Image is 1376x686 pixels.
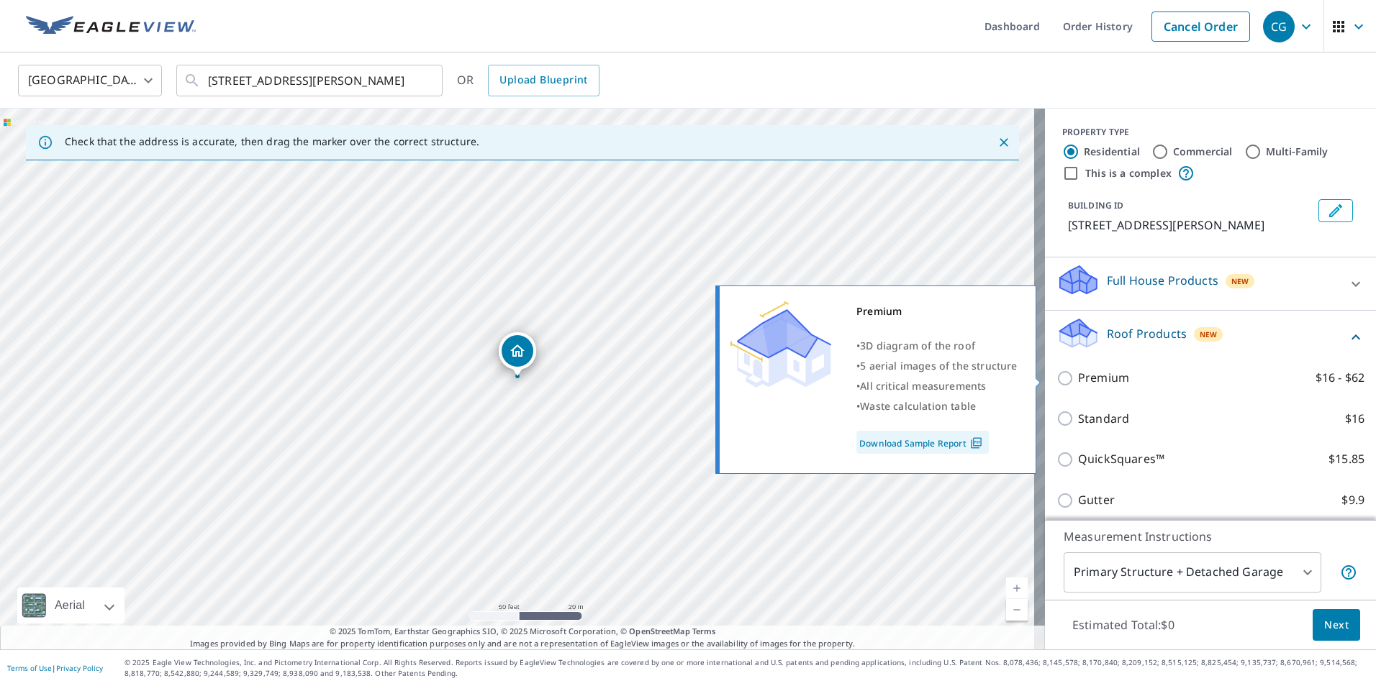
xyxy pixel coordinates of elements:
[1078,450,1164,468] p: QuickSquares™
[856,376,1018,396] div: •
[1084,145,1140,159] label: Residential
[1064,552,1321,593] div: Primary Structure + Detached Garage
[1231,275,1249,287] span: New
[488,65,599,96] a: Upload Blueprint
[692,626,716,636] a: Terms
[856,396,1018,416] div: •
[1056,263,1364,304] div: Full House ProductsNew
[457,65,599,96] div: OR
[1266,145,1329,159] label: Multi-Family
[1078,410,1129,428] p: Standard
[1056,316,1364,357] div: Roof ProductsNew
[860,399,976,413] span: Waste calculation table
[1151,12,1250,42] a: Cancel Order
[7,663,52,673] a: Terms of Use
[499,71,587,89] span: Upload Blueprint
[1068,199,1123,211] p: BUILDING ID
[7,664,103,672] p: |
[1329,450,1364,468] p: $15.85
[1068,216,1313,234] p: [STREET_ADDRESS][PERSON_NAME]
[1345,410,1364,428] p: $16
[26,16,196,37] img: EV Logo
[1107,272,1218,289] p: Full House Products
[1263,11,1295,42] div: CG
[1006,599,1028,621] a: Current Level 19, Zoom Out
[860,379,986,393] span: All critical measurements
[65,135,479,148] p: Check that the address is accurate, then drag the marker over the correct structure.
[499,332,536,377] div: Dropped pin, building 1, Residential property, 2003 Lucina Ave Pittsburgh, PA 15210
[1064,528,1357,545] p: Measurement Instructions
[1173,145,1233,159] label: Commercial
[1316,369,1364,387] p: $16 - $62
[1200,329,1218,340] span: New
[17,587,125,623] div: Aerial
[1340,564,1357,581] span: Your report will include the primary structure and a detached garage if one exists.
[1006,577,1028,599] a: Current Level 19, Zoom In
[1078,369,1129,387] p: Premium
[1061,609,1186,641] p: Estimated Total: $0
[856,336,1018,356] div: •
[50,587,89,623] div: Aerial
[1313,609,1360,641] button: Next
[629,626,689,636] a: OpenStreetMap
[208,60,413,101] input: Search by address or latitude-longitude
[1085,166,1172,180] label: This is a complex
[56,663,103,673] a: Privacy Policy
[18,60,162,101] div: [GEOGRAPHIC_DATA]
[995,133,1013,152] button: Close
[856,431,989,454] a: Download Sample Report
[1324,616,1349,634] span: Next
[1062,126,1359,139] div: PROPERTY TYPE
[856,301,1018,321] div: Premium
[125,657,1369,679] p: © 2025 Eagle View Technologies, Inc. and Pictometry International Corp. All Rights Reserved. Repo...
[730,301,831,388] img: Premium
[1318,199,1353,222] button: Edit building 1
[860,339,975,352] span: 3D diagram of the roof
[1341,491,1364,509] p: $9.9
[330,626,716,638] span: © 2025 TomTom, Earthstar Geographics SIO, © 2025 Microsoft Corporation, ©
[1107,325,1187,342] p: Roof Products
[856,356,1018,376] div: •
[1078,491,1115,509] p: Gutter
[860,359,1017,372] span: 5 aerial images of the structure
[967,436,986,449] img: Pdf Icon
